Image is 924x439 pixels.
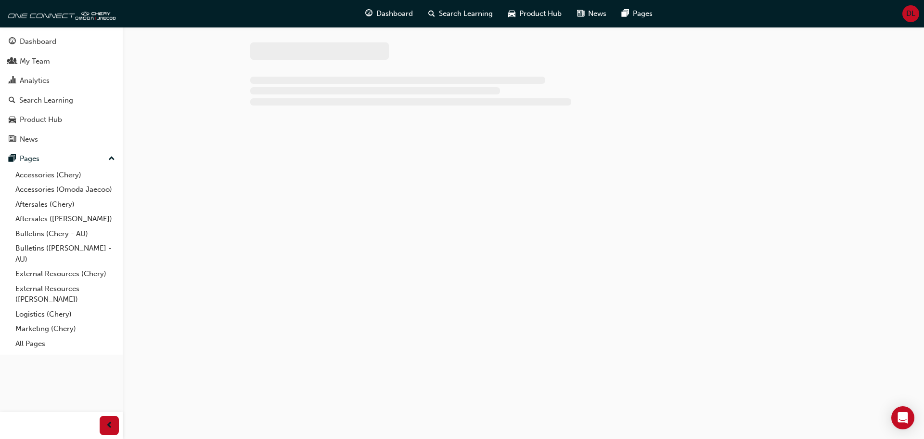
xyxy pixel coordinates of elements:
[902,5,919,22] button: DL
[9,38,16,46] span: guage-icon
[9,96,15,105] span: search-icon
[9,57,16,66] span: people-icon
[376,8,413,19] span: Dashboard
[20,75,50,86] div: Analytics
[4,33,119,51] a: Dashboard
[106,420,113,432] span: prev-icon
[12,281,119,307] a: External Resources ([PERSON_NAME])
[5,4,115,23] img: oneconnect
[12,226,119,241] a: Bulletins (Chery - AU)
[9,77,16,85] span: chart-icon
[4,31,119,150] button: DashboardMy TeamAnalyticsSearch LearningProduct HubNews
[891,406,914,429] div: Open Intercom Messenger
[4,111,119,129] a: Product Hub
[569,4,614,24] a: news-iconNews
[906,8,915,19] span: DL
[4,92,119,109] a: Search Learning
[614,4,660,24] a: pages-iconPages
[19,95,73,106] div: Search Learning
[20,153,39,164] div: Pages
[439,8,493,19] span: Search Learning
[421,4,500,24] a: search-iconSearch Learning
[12,336,119,351] a: All Pages
[4,72,119,90] a: Analytics
[519,8,562,19] span: Product Hub
[9,116,16,124] span: car-icon
[633,8,653,19] span: Pages
[9,135,16,144] span: news-icon
[4,53,119,70] a: My Team
[12,182,119,197] a: Accessories (Omoda Jaecoo)
[108,153,115,165] span: up-icon
[4,150,119,168] button: Pages
[577,8,584,20] span: news-icon
[20,56,50,67] div: My Team
[365,8,372,20] span: guage-icon
[500,4,569,24] a: car-iconProduct Hub
[12,197,119,212] a: Aftersales (Chery)
[358,4,421,24] a: guage-iconDashboard
[12,241,119,266] a: Bulletins ([PERSON_NAME] - AU)
[428,8,435,20] span: search-icon
[20,36,56,47] div: Dashboard
[12,168,119,183] a: Accessories (Chery)
[4,131,119,148] a: News
[12,266,119,281] a: External Resources (Chery)
[12,307,119,322] a: Logistics (Chery)
[12,212,119,226] a: Aftersales ([PERSON_NAME])
[20,114,62,125] div: Product Hub
[9,155,16,163] span: pages-icon
[508,8,515,20] span: car-icon
[12,321,119,336] a: Marketing (Chery)
[622,8,629,20] span: pages-icon
[588,8,606,19] span: News
[20,134,38,145] div: News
